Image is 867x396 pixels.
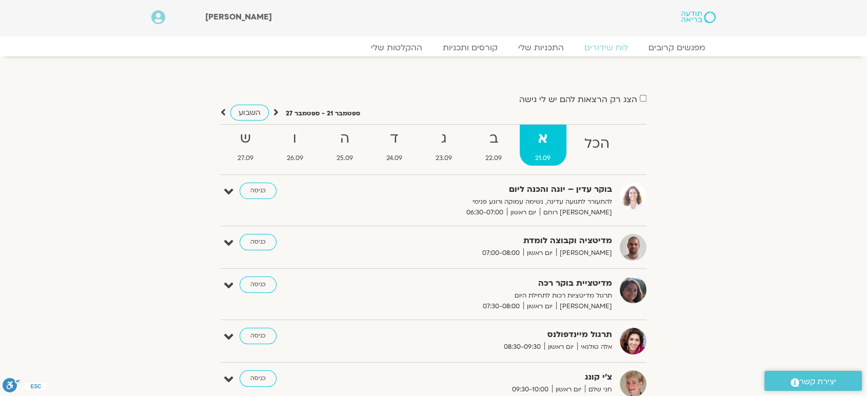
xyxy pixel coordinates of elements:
a: התכניות שלי [508,43,574,53]
strong: ג [420,127,468,150]
span: 07:30-08:00 [479,301,523,312]
span: 25.09 [321,153,368,164]
span: 09:30-10:00 [508,384,552,395]
span: יום ראשון [523,248,556,259]
span: 22.09 [470,153,518,164]
a: קורסים ותכניות [432,43,508,53]
span: 07:00-08:00 [479,248,523,259]
a: ו26.09 [271,125,319,166]
a: ב22.09 [470,125,518,166]
span: יום ראשון [544,342,577,352]
span: אלה טולנאי [577,342,612,352]
p: ספטמבר 21 - ספטמבר 27 [286,108,360,119]
a: מפגשים קרובים [638,43,716,53]
a: כניסה [240,183,277,199]
strong: ש [222,127,269,150]
a: יצירת קשר [764,371,862,391]
a: הכל [568,125,625,166]
a: כניסה [240,328,277,344]
span: [PERSON_NAME] רוחם [540,207,612,218]
span: יום ראשון [552,384,585,395]
a: ההקלטות שלי [361,43,432,53]
span: [PERSON_NAME] [205,11,272,23]
a: ה25.09 [321,125,368,166]
span: יום ראשון [507,207,540,218]
span: יצירת קשר [799,375,836,389]
strong: תרגול מיינדפולנס [361,328,612,342]
span: 23.09 [420,153,468,164]
span: 06:30-07:00 [463,207,507,218]
a: כניסה [240,276,277,293]
a: כניסה [240,234,277,250]
strong: בוקר עדין – יוגה והכנה ליום [361,183,612,196]
strong: ה [321,127,368,150]
p: להתעורר לתנועה עדינה, נשימה עמוקה ורוגע פנימי [361,196,612,207]
strong: הכל [568,132,625,155]
strong: מדיטציית בוקר רכה [361,276,612,290]
span: 21.09 [520,153,566,164]
label: הצג רק הרצאות להם יש לי גישה [519,95,637,104]
span: [PERSON_NAME] [556,301,612,312]
strong: צ'י קונג [361,370,612,384]
span: 27.09 [222,153,269,164]
a: א21.09 [520,125,566,166]
strong: מדיטציה וקבוצה לומדת [361,234,612,248]
strong: ו [271,127,319,150]
span: השבוע [239,108,261,117]
span: יום ראשון [523,301,556,312]
a: ש27.09 [222,125,269,166]
strong: ד [370,127,418,150]
span: חני שלם [585,384,612,395]
span: 24.09 [370,153,418,164]
strong: ב [470,127,518,150]
a: ד24.09 [370,125,418,166]
span: [PERSON_NAME] [556,248,612,259]
a: כניסה [240,370,277,387]
a: לוח שידורים [574,43,638,53]
a: השבוע [230,105,269,121]
a: ג23.09 [420,125,468,166]
p: תרגול מדיטציות רכות לתחילת היום [361,290,612,301]
span: 08:30-09:30 [500,342,544,352]
strong: א [520,127,566,150]
span: 26.09 [271,153,319,164]
nav: Menu [151,43,716,53]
